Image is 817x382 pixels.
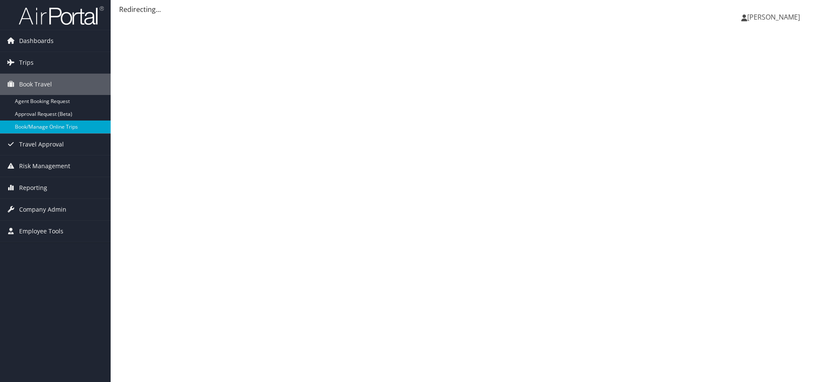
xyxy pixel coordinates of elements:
span: Trips [19,52,34,73]
span: Dashboards [19,30,54,52]
span: [PERSON_NAME] [747,12,800,22]
span: Company Admin [19,199,66,220]
img: airportal-logo.png [19,6,104,26]
span: Travel Approval [19,134,64,155]
div: Redirecting... [119,4,808,14]
span: Reporting [19,177,47,198]
span: Employee Tools [19,221,63,242]
span: Risk Management [19,155,70,177]
a: [PERSON_NAME] [741,4,808,30]
span: Book Travel [19,74,52,95]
